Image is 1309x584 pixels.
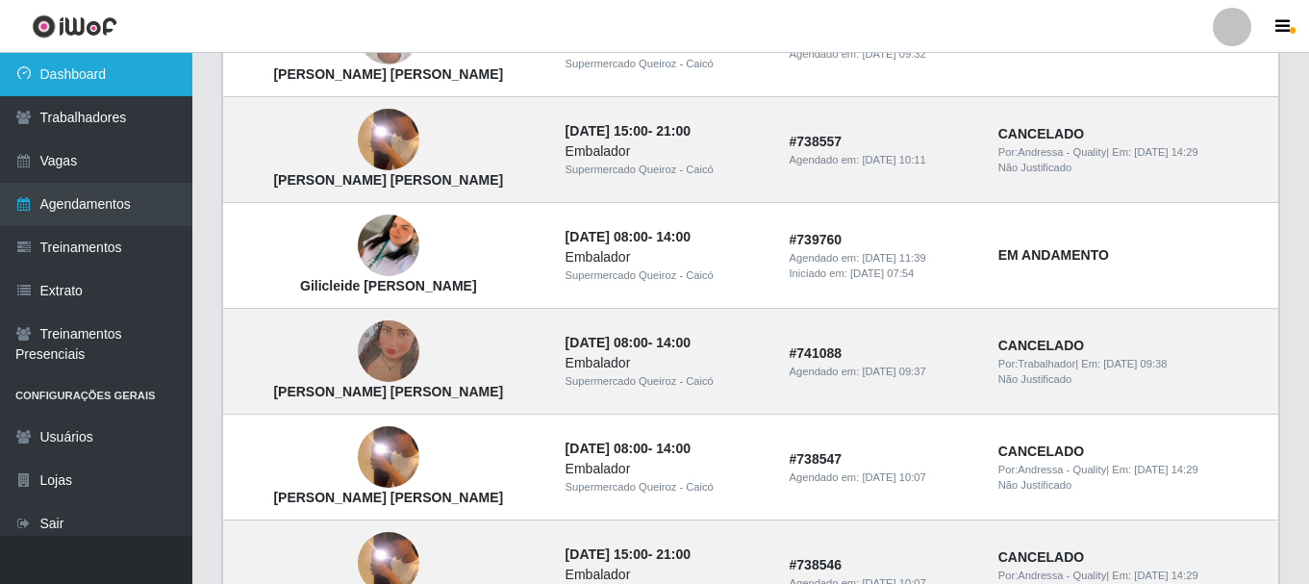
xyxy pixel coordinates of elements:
[358,191,419,301] img: Gilicleide Chirle de Lucena
[1134,146,1197,158] time: [DATE] 14:29
[566,247,767,267] div: Embalador
[566,162,767,178] div: Supermercado Queiroz - Caicó
[566,353,767,373] div: Embalador
[358,389,419,525] img: Harlley Gean Santos de Farias
[998,444,1084,459] strong: CANCELADO
[566,546,648,562] time: [DATE] 15:00
[998,477,1267,494] div: Não Justificado
[656,546,691,562] time: 21:00
[566,267,767,284] div: Supermercado Queiroz - Caicó
[566,479,767,495] div: Supermercado Queiroz - Caicó
[998,146,1107,158] span: Por: Andressa - Quality
[862,471,925,483] time: [DATE] 10:07
[998,462,1267,478] div: | Em:
[273,172,503,188] strong: [PERSON_NAME] [PERSON_NAME]
[790,250,975,267] div: Agendado em:
[998,247,1109,263] strong: EM ANDAMENTO
[862,154,925,165] time: [DATE] 10:11
[566,441,691,456] strong: -
[998,126,1084,141] strong: CANCELADO
[790,134,843,149] strong: # 738557
[1103,358,1167,369] time: [DATE] 09:38
[656,335,691,350] time: 14:00
[566,141,767,162] div: Embalador
[566,123,648,139] time: [DATE] 15:00
[273,384,503,399] strong: [PERSON_NAME] [PERSON_NAME]
[998,371,1267,388] div: Não Justificado
[998,570,1107,581] span: Por: Andressa - Quality
[656,229,691,244] time: 14:00
[566,373,767,390] div: Supermercado Queiroz - Caicó
[790,451,843,467] strong: # 738547
[998,568,1267,584] div: | Em:
[656,123,691,139] time: 21:00
[656,441,691,456] time: 14:00
[998,356,1267,372] div: | Em:
[566,335,691,350] strong: -
[790,470,975,486] div: Agendado em:
[566,123,691,139] strong: -
[273,66,503,82] strong: [PERSON_NAME] [PERSON_NAME]
[998,338,1084,353] strong: CANCELADO
[358,283,419,419] img: Heloísa Patrícia Fernandes Barbosa
[998,464,1107,475] span: Por: Andressa - Quality
[862,366,925,377] time: [DATE] 09:37
[566,459,767,479] div: Embalador
[790,152,975,168] div: Agendado em:
[566,229,648,244] time: [DATE] 08:00
[566,546,691,562] strong: -
[862,252,925,264] time: [DATE] 11:39
[566,56,767,72] div: Supermercado Queiroz - Caicó
[790,557,843,572] strong: # 738546
[790,46,975,63] div: Agendado em:
[790,266,975,282] div: Iniciado em:
[1134,464,1197,475] time: [DATE] 14:29
[566,441,648,456] time: [DATE] 08:00
[273,490,503,505] strong: [PERSON_NAME] [PERSON_NAME]
[790,364,975,380] div: Agendado em:
[790,232,843,247] strong: # 739760
[790,345,843,361] strong: # 741088
[566,335,648,350] time: [DATE] 08:00
[998,549,1084,565] strong: CANCELADO
[850,267,914,279] time: [DATE] 07:54
[998,144,1267,161] div: | Em:
[358,71,419,208] img: Harlley Gean Santos de Farias
[566,229,691,244] strong: -
[862,48,925,60] time: [DATE] 09:32
[32,14,117,38] img: CoreUI Logo
[998,160,1267,176] div: Não Justificado
[300,278,477,293] strong: Gilicleide [PERSON_NAME]
[1134,570,1197,581] time: [DATE] 14:29
[998,358,1075,369] span: Por: Trabalhador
